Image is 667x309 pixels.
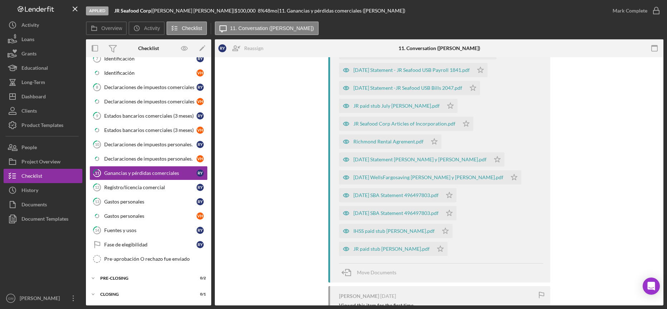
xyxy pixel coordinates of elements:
[4,46,82,61] button: Grants
[104,156,197,162] div: Declaraciones de impuestos personales.
[144,25,160,31] label: Activity
[104,142,197,147] div: Declaraciones de impuestos personales.
[104,70,197,76] div: Identificación
[90,94,208,109] a: Declaraciones de impuestos comercialesVH
[21,61,48,77] div: Educational
[104,56,197,62] div: Identificación
[339,152,504,167] button: [DATE] Statement [PERSON_NAME] y [PERSON_NAME].pdf
[90,152,208,166] a: Declaraciones de impuestos personales.VH
[100,292,188,296] div: Closing
[339,99,458,113] button: JR paid stub July [PERSON_NAME].pdf
[4,183,82,197] button: History
[197,155,204,162] div: V H
[100,276,188,280] div: Pre-Closing
[90,137,208,152] a: 10Declaraciones de impuestos personales.RY
[244,41,264,55] div: Reassign
[95,171,99,175] tspan: 11
[218,44,226,52] div: R Y
[90,223,208,237] a: 14Fuentes y usosRY
[215,21,319,35] button: 11. Conversation ([PERSON_NAME])
[339,206,456,220] button: [DATE] SBA Statement 496497803.pdf
[90,166,208,180] a: 11Ganancias y pérdidas comercialesRY
[4,89,82,104] button: Dashboard
[197,112,204,119] div: R Y
[4,61,82,75] button: Educational
[353,121,455,127] div: JR Seafood Corp Articles of Incorporation.pdf
[86,6,108,15] div: Applied
[643,278,660,295] div: Open Intercom Messenger
[114,8,151,14] b: JR Seafood Corp
[4,140,82,154] button: People
[90,180,208,195] a: 12Registro/licencia comercialRY
[339,81,480,95] button: [DATE] Statement -JR Seafood USB Bills 2047.pdf
[339,170,521,185] button: [DATE] WellsFargosaving [PERSON_NAME] y [PERSON_NAME].pdf
[104,185,197,190] div: Registro/licencia comercial
[197,84,204,91] div: R Y
[90,252,208,266] a: Pre-aprobación O rechazo fue enviado
[101,25,122,31] label: Overview
[380,293,396,299] time: 2025-07-11 16:44
[197,184,204,191] div: R Y
[215,41,271,55] button: RYReassign
[230,25,314,31] label: 11. Conversation ([PERSON_NAME])
[21,197,47,214] div: Documents
[197,170,204,177] div: R Y
[104,84,197,90] div: Declaraciones de impuestos comerciales
[21,18,39,34] div: Activity
[193,276,206,280] div: 0 / 2
[96,85,98,89] tspan: 8
[339,134,441,149] button: Richmond Rental Agrement.pdf
[4,212,82,226] button: Document Templates
[193,292,206,296] div: 0 / 1
[104,242,197,247] div: Fase de elegibilidad
[4,197,82,212] a: Documents
[4,291,82,305] button: GM[PERSON_NAME]
[104,170,197,176] div: Ganancias y pérdidas comerciales
[353,210,439,216] div: [DATE] SBA Statement 496497803.pdf
[153,8,235,14] div: [PERSON_NAME] [PERSON_NAME] |
[4,18,82,32] button: Activity
[339,224,453,238] button: IHSS paid stub [PERSON_NAME].pdf
[104,113,197,119] div: Estados bancarios comerciales (3 meses)
[235,8,256,14] span: $100,000
[90,123,208,137] a: Estados bancarios comerciales (3 meses)VH
[90,209,208,223] a: Gastos personalesVH
[197,212,204,220] div: V H
[4,169,82,183] a: Checklist
[353,67,470,73] div: [DATE] Statement - JR Seafood USB Payroll 1841.pdf
[613,4,647,18] div: Mark Complete
[96,56,98,61] tspan: 7
[197,227,204,234] div: R Y
[339,63,488,77] button: [DATE] Statement - JR Seafood USB Payroll 1841.pdf
[4,32,82,46] button: Loans
[339,242,448,256] button: JR paid stub [PERSON_NAME].pdf
[353,228,435,234] div: IHSS paid stub [PERSON_NAME].pdf
[95,185,99,190] tspan: 12
[95,199,99,204] tspan: 13
[21,169,42,185] div: Checklist
[104,127,197,133] div: Estados bancarios comerciales (3 meses)
[353,192,439,198] div: [DATE] SBA Statement 496497803.pdf
[265,8,277,14] div: 48 mo
[339,188,456,202] button: [DATE] SBA Statement 496497803.pdf
[21,32,34,48] div: Loans
[4,104,82,118] a: Clients
[90,109,208,123] a: 9Estados bancarios comerciales (3 meses)RY
[8,296,13,300] text: GM
[18,291,64,307] div: [PERSON_NAME]
[114,8,153,14] div: |
[21,46,37,63] div: Grants
[138,45,159,51] div: Checklist
[4,118,82,132] a: Product Templates
[4,154,82,169] button: Project Overview
[90,195,208,209] a: 13Gastos personalesRY
[4,75,82,89] button: Long-Term
[339,117,473,131] button: JR Seafood Corp Articles of Incorporation.pdf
